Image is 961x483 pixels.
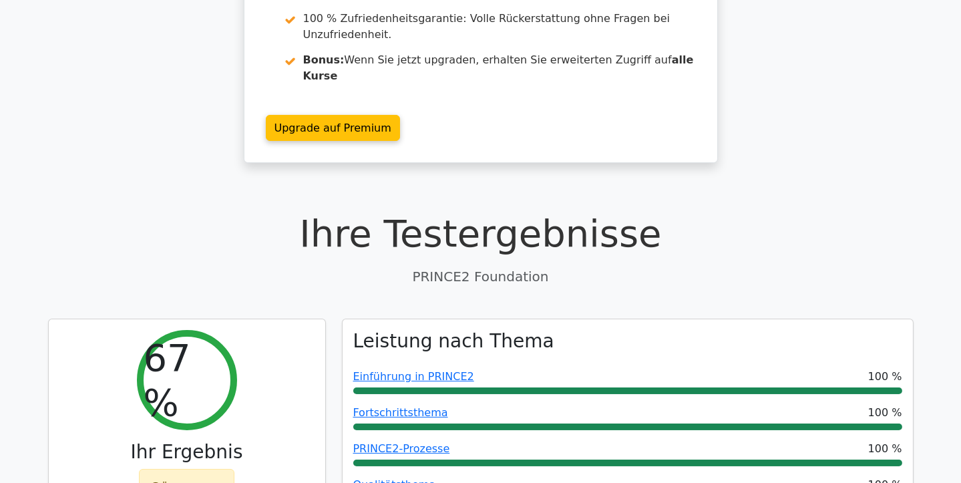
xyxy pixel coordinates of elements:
font: 100 % [868,370,902,383]
font: PRINCE2 Foundation [412,269,548,285]
a: Fortschrittsthema [353,406,448,419]
a: PRINCE2-Prozesse [353,442,450,455]
font: 100 % [868,406,902,419]
font: 100 % [868,442,902,455]
font: Leistung nach Thema [353,330,554,352]
a: Upgrade auf Premium [266,115,400,141]
font: Ihr Ergebnis [130,441,242,463]
a: Einführung in PRINCE2 [353,370,474,383]
font: Ihre Testergebnisse [299,212,661,255]
font: 67 % [144,336,191,424]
